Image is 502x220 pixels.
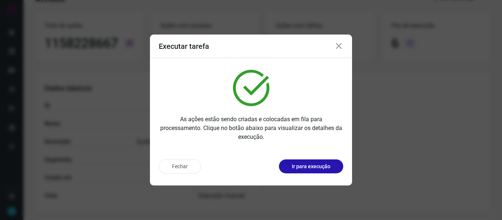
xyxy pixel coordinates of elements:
[292,163,330,170] p: Ir para execução
[159,42,209,51] h3: Executar tarefa
[279,159,343,173] button: Ir para execução
[159,115,343,141] p: As ações estão sendo criadas e colocadas em fila para processamento. Clique no botão abaixo para ...
[159,159,201,174] button: Fechar
[233,70,269,106] img: verified.svg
